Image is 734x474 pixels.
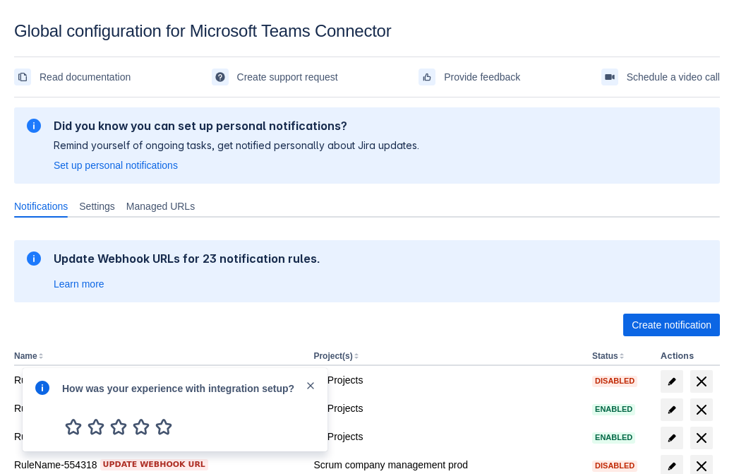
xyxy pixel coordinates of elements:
[313,373,581,387] div: All Projects
[444,66,520,88] span: Provide feedback
[592,351,618,361] button: Status
[54,158,178,172] a: Set up personal notifications
[14,199,68,213] span: Notifications
[14,351,37,361] button: Name
[212,66,338,88] a: Create support request
[62,415,85,438] span: 1
[17,71,28,83] span: documentation
[14,21,720,41] div: Global configuration for Microsoft Teams Connector
[632,314,711,336] span: Create notification
[693,429,710,446] span: delete
[601,66,720,88] a: Schedule a video call
[62,379,305,396] div: How was your experience with integration setup?
[592,434,635,442] span: Enabled
[419,66,520,88] a: Provide feedback
[666,461,678,472] span: edit
[237,66,338,88] span: Create support request
[592,405,635,413] span: Enabled
[25,250,42,267] span: information
[34,379,51,396] span: info
[313,351,352,361] button: Project(s)
[54,277,104,291] a: Learn more
[655,348,720,366] th: Actions
[54,251,320,266] h2: Update Webhook URLs for 23 notification rules.
[130,415,152,438] span: 4
[421,71,433,83] span: feedback
[40,66,131,88] span: Read documentation
[666,404,678,415] span: edit
[693,373,710,390] span: delete
[666,376,678,387] span: edit
[215,71,226,83] span: support
[126,199,195,213] span: Managed URLs
[313,401,581,415] div: All Projects
[79,199,115,213] span: Settings
[305,380,316,391] span: close
[313,429,581,444] div: All Projects
[54,119,419,133] h2: Did you know you can set up personal notifications?
[25,117,42,134] span: information
[627,66,720,88] span: Schedule a video call
[313,458,581,472] div: Scrum company management prod
[666,432,678,444] span: edit
[623,314,720,336] button: Create notification
[693,401,710,418] span: delete
[54,138,419,153] p: Remind yourself of ongoing tasks, get notified personally about Jira updates.
[604,71,615,83] span: videoCall
[107,415,130,438] span: 3
[85,415,107,438] span: 2
[14,66,131,88] a: Read documentation
[592,377,637,385] span: Disabled
[592,462,637,470] span: Disabled
[152,415,175,438] span: 5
